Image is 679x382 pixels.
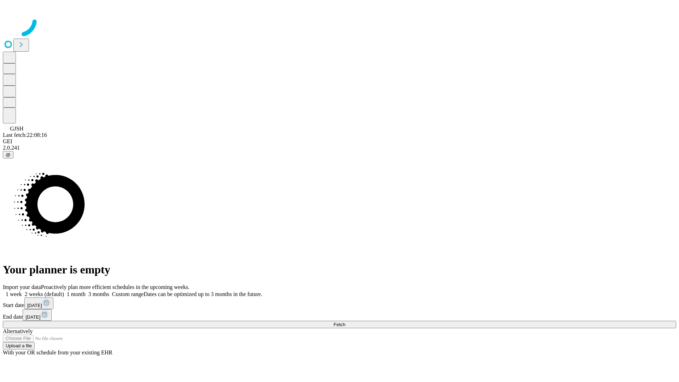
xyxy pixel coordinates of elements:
[3,297,676,309] div: Start date
[3,145,676,151] div: 2.0.241
[3,263,676,276] h1: Your planner is empty
[3,342,35,349] button: Upload a file
[3,132,47,138] span: Last fetch: 22:08:16
[3,151,13,158] button: @
[41,284,190,290] span: Proactively plan more efficient schedules in the upcoming weeks.
[88,291,109,297] span: 3 months
[3,284,41,290] span: Import your data
[3,328,33,334] span: Alternatively
[10,126,23,132] span: GJSH
[25,314,40,320] span: [DATE]
[112,291,144,297] span: Custom range
[6,291,22,297] span: 1 week
[67,291,86,297] span: 1 month
[25,291,64,297] span: 2 weeks (default)
[24,297,53,309] button: [DATE]
[3,321,676,328] button: Fetch
[144,291,262,297] span: Dates can be optimized up to 3 months in the future.
[3,309,676,321] div: End date
[3,138,676,145] div: GEI
[3,349,112,355] span: With your OR schedule from your existing EHR
[23,309,52,321] button: [DATE]
[6,152,11,157] span: @
[27,303,42,308] span: [DATE]
[333,322,345,327] span: Fetch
